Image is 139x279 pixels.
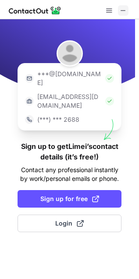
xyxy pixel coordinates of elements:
[25,97,34,106] img: https://contactout.com/extension/app/static/media/login-work-icon.638a5007170bc45168077fde17b29a1...
[57,40,83,67] img: Limei Gao
[18,141,121,162] h1: Sign up to get Limei’s contact details (it’s free!)
[25,115,34,124] img: https://contactout.com/extension/app/static/media/login-phone-icon.bacfcb865e29de816d437549d7f4cb...
[18,166,121,183] p: Contact any professional instantly by work/personal emails or phone.
[9,5,61,16] img: ContactOut v5.3.10
[25,74,34,83] img: https://contactout.com/extension/app/static/media/login-email-icon.f64bce713bb5cd1896fef81aa7b14a...
[37,92,102,110] p: [EMAIL_ADDRESS][DOMAIN_NAME]
[37,70,102,87] p: ***@[DOMAIN_NAME]
[18,190,121,208] button: Sign up for free
[18,215,121,232] button: Login
[105,97,114,106] img: Check Icon
[105,74,114,83] img: Check Icon
[55,219,84,228] span: Login
[40,194,99,203] span: Sign up for free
